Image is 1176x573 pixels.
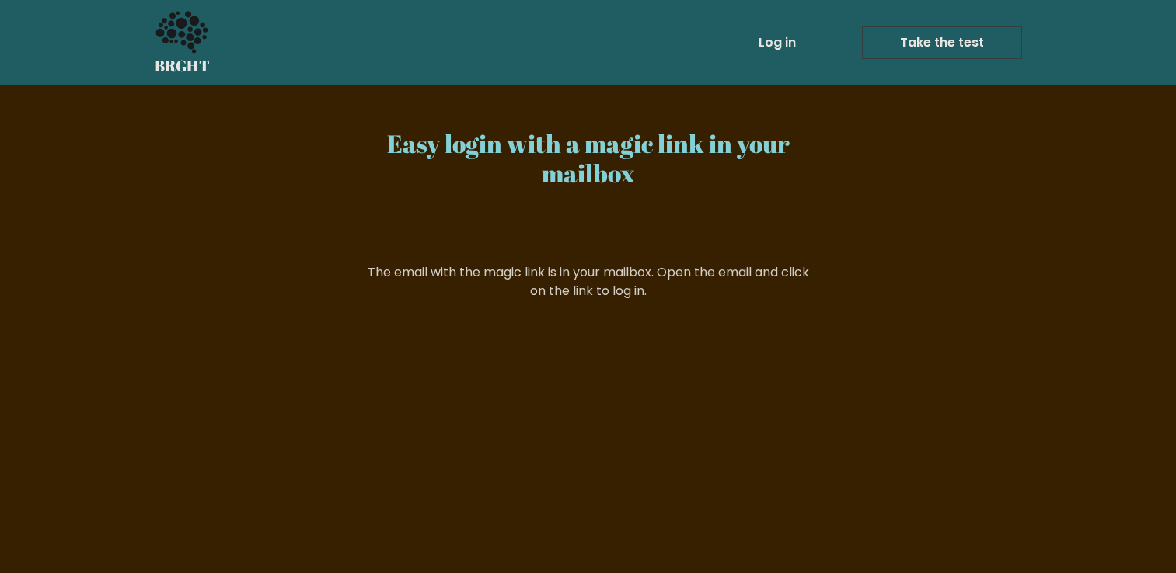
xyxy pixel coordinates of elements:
a: Take the test [862,26,1022,59]
h5: BRGHT [155,57,211,75]
a: BRGHT [155,6,211,79]
a: Log in [752,27,802,58]
h2: Easy login with a magic link in your mailbox [365,129,812,189]
form: The email with the magic link is in your mailbox. Open the email and click on the link to log in. [365,263,812,300]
